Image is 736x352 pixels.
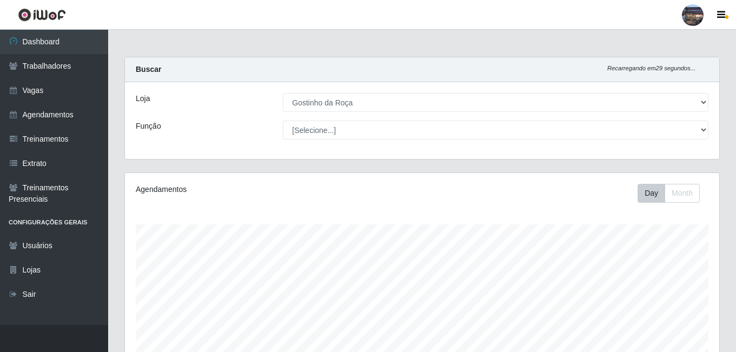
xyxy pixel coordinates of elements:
[638,184,708,203] div: Toolbar with button groups
[136,93,150,104] label: Loja
[136,184,365,195] div: Agendamentos
[665,184,700,203] button: Month
[638,184,665,203] button: Day
[18,8,66,22] img: CoreUI Logo
[607,65,695,71] i: Recarregando em 29 segundos...
[136,65,161,74] strong: Buscar
[136,121,161,132] label: Função
[638,184,700,203] div: First group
